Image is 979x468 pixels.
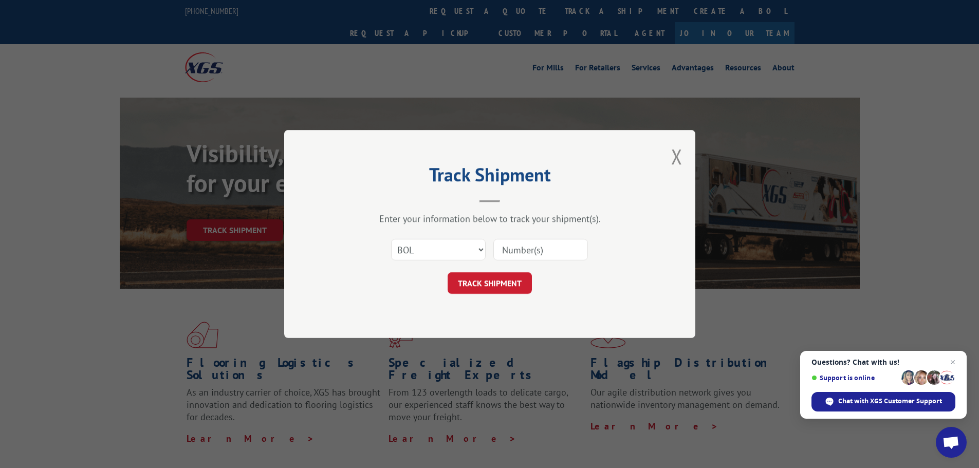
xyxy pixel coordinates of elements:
div: Open chat [936,427,967,458]
span: Support is online [811,374,898,382]
button: Close modal [671,143,682,170]
div: Chat with XGS Customer Support [811,392,955,411]
div: Enter your information below to track your shipment(s). [336,213,644,224]
span: Chat with XGS Customer Support [838,397,942,406]
span: Close chat [947,356,959,368]
button: TRACK SHIPMENT [448,272,532,294]
input: Number(s) [493,239,588,260]
span: Questions? Chat with us! [811,358,955,366]
h2: Track Shipment [336,167,644,187]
